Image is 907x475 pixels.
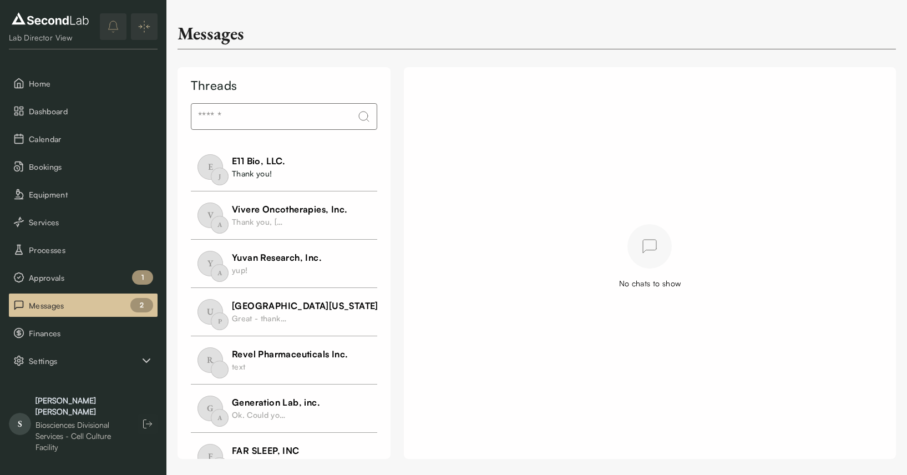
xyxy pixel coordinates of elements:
[9,72,158,95] button: Home
[9,32,92,43] div: Lab Director View
[29,327,153,339] span: Finances
[211,168,229,185] span: J
[9,127,158,150] button: Calendar
[131,13,158,40] button: Expand/Collapse sidebar
[29,161,153,173] span: Bookings
[627,224,672,269] img: empty
[197,396,223,421] span: G
[29,300,153,311] span: Messages
[232,409,287,421] div: Ok. Could you book a service for consultation and in the notes request that and I’ll put up a quo...
[132,270,153,285] div: 1
[232,347,348,361] div: Revel Pharmaceuticals Inc.
[619,277,681,289] div: No chats to show
[197,251,223,276] span: Y
[211,264,229,282] span: A
[232,154,285,168] div: E11 Bio, LLC.
[130,298,153,312] div: 2
[197,203,223,228] span: V
[197,444,223,469] span: F
[29,105,153,117] span: Dashboard
[232,168,285,179] div: Thank you!
[232,203,347,216] div: Vivere Oncotherapies, Inc.
[211,409,229,427] span: A
[9,266,158,289] button: Approvals
[29,78,153,89] span: Home
[9,294,158,317] button: Messages
[197,154,223,180] span: E
[9,321,158,345] button: Finances
[232,312,287,324] div: Great - thank you!
[9,183,158,206] button: Equipment
[36,420,126,453] div: Biosciences Divisional Services - Cell Culture Facility
[29,355,140,367] span: Settings
[197,299,223,325] span: U
[178,22,244,44] div: Messages
[197,347,223,373] span: R
[232,299,506,312] div: [GEOGRAPHIC_DATA][US_STATE], Department of Microbiology
[9,349,158,372] button: Settings
[232,251,322,264] div: Yuvan Research, Inc.
[191,76,377,94] div: Threads
[29,216,153,228] span: Services
[9,10,92,28] img: logo
[211,457,229,475] span: K
[232,216,287,228] div: Thank you, [PERSON_NAME]!
[29,244,153,256] span: Processes
[9,349,158,372] div: Settings sub items
[9,99,158,123] button: Dashboard
[138,414,158,434] button: Log out
[232,444,300,457] div: FAR SLEEP, INC
[29,133,153,145] span: Calendar
[232,457,287,469] div: Thank you! I will notify the contract's office.
[211,216,229,234] span: A
[9,155,158,178] button: Bookings
[100,13,126,40] button: notifications
[232,264,287,276] div: yup!
[232,361,287,372] div: text
[9,210,158,234] button: Services
[29,189,153,200] span: Equipment
[9,238,158,261] button: Processes
[232,396,320,409] div: Generation Lab, inc.
[211,312,229,330] span: P
[29,272,153,284] span: Approvals
[36,395,126,417] div: [PERSON_NAME] [PERSON_NAME]
[9,413,31,435] span: S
